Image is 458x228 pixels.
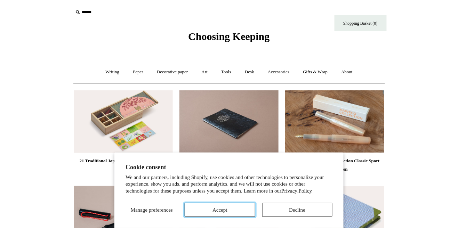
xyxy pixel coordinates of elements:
[195,63,214,81] a: Art
[126,164,332,171] h2: Cookie consent
[179,90,278,153] img: Black Moire Choosing Keeping Medium Notebook
[297,63,334,81] a: Gifts & Wrap
[188,31,270,42] span: Choosing Keeping
[126,174,332,195] p: We and our partners, including Shopify, use cookies and other technologies to personalize your ex...
[262,203,332,217] button: Decline
[335,63,359,81] a: About
[127,63,150,81] a: Paper
[76,157,171,165] div: 21 Traditional Japanese Floral Incense Cones
[281,188,312,194] a: Privacy Policy
[74,90,173,153] img: 21 Traditional Japanese Floral Incense Cones
[215,63,238,81] a: Tools
[285,90,384,153] a: Apricot Pearl Kaweco Collection Classic Sport Fountain Pen Apricot Pearl Kaweco Collection Classi...
[179,90,278,153] a: Black Moire Choosing Keeping Medium Notebook Black Moire Choosing Keeping Medium Notebook
[262,63,296,81] a: Accessories
[335,15,387,31] a: Shopping Basket (0)
[188,36,270,41] a: Choosing Keeping
[74,157,173,185] a: 21 Traditional Japanese Floral Incense Cones £25.00
[239,63,260,81] a: Desk
[285,90,384,153] img: Apricot Pearl Kaweco Collection Classic Sport Fountain Pen
[99,63,126,81] a: Writing
[131,207,173,213] span: Manage preferences
[126,203,178,217] button: Manage preferences
[74,90,173,153] a: 21 Traditional Japanese Floral Incense Cones 21 Traditional Japanese Floral Incense Cones
[151,63,194,81] a: Decorative paper
[185,203,255,217] button: Accept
